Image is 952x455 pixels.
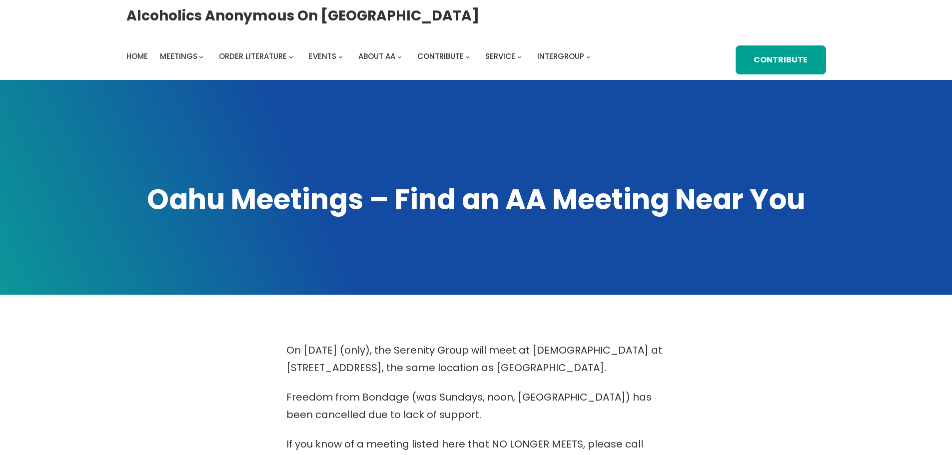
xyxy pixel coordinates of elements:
span: Home [126,51,148,61]
p: On [DATE] (only), the Serenity Group will meet at [DEMOGRAPHIC_DATA] at [STREET_ADDRESS], the sam... [286,342,666,377]
a: Intergroup [537,49,584,63]
a: Contribute [417,49,464,63]
p: Freedom from Bondage (was Sundays, noon, [GEOGRAPHIC_DATA]) has been cancelled due to lack of sup... [286,389,666,424]
a: Events [309,49,336,63]
span: Contribute [417,51,464,61]
a: About AA [358,49,395,63]
a: Contribute [736,45,826,75]
span: Service [485,51,515,61]
button: Order Literature submenu [289,54,293,58]
a: Service [485,49,515,63]
span: About AA [358,51,395,61]
span: Order Literature [219,51,287,61]
span: Meetings [160,51,197,61]
a: Home [126,49,148,63]
button: Intergroup submenu [586,54,591,58]
button: Meetings submenu [199,54,203,58]
a: Alcoholics Anonymous on [GEOGRAPHIC_DATA] [126,3,479,28]
button: Events submenu [338,54,343,58]
button: About AA submenu [397,54,402,58]
button: Service submenu [517,54,522,58]
h1: Oahu Meetings – Find an AA Meeting Near You [126,181,826,219]
span: Events [309,51,336,61]
a: Meetings [160,49,197,63]
span: Intergroup [537,51,584,61]
nav: Intergroup [126,49,594,63]
button: Contribute submenu [465,54,470,58]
